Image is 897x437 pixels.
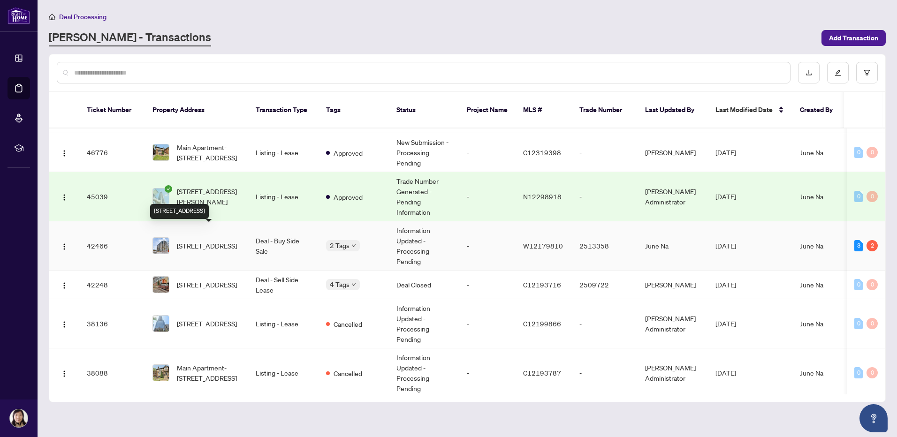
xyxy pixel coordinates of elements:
img: thumbnail-img [153,238,169,254]
td: Listing - Lease [248,348,319,398]
img: Logo [61,243,68,250]
td: - [459,299,516,348]
th: MLS # [516,92,572,128]
span: Approved [334,192,363,202]
div: 3 [854,240,863,251]
td: June Na [638,221,708,271]
span: [STREET_ADDRESS] [177,241,237,251]
td: [PERSON_NAME] [638,271,708,299]
img: logo [8,7,30,24]
span: N12298918 [523,192,562,201]
a: [PERSON_NAME] - Transactions [49,30,211,46]
span: Deal Processing [59,13,106,21]
span: June Na [800,241,823,250]
td: - [459,133,516,172]
th: Last Modified Date [708,92,792,128]
td: Listing - Lease [248,133,319,172]
span: [STREET_ADDRESS] [177,279,237,290]
div: 0 [867,318,878,329]
td: 38088 [79,348,145,398]
div: 0 [854,191,863,202]
span: down [351,243,356,248]
td: Deal - Buy Side Sale [248,221,319,271]
span: [STREET_ADDRESS] [177,318,237,329]
div: 0 [854,318,863,329]
span: C12193787 [523,369,561,377]
td: 45039 [79,172,145,221]
img: thumbnail-img [153,277,169,293]
button: Logo [57,316,72,331]
span: filter [864,69,870,76]
td: - [459,221,516,271]
td: - [572,172,638,221]
span: C12319398 [523,148,561,157]
td: 42248 [79,271,145,299]
td: 38136 [79,299,145,348]
td: Trade Number Generated - Pending Information [389,172,459,221]
span: Approved [334,148,363,158]
span: [DATE] [715,280,736,289]
div: 0 [867,367,878,378]
button: Logo [57,189,72,204]
td: [PERSON_NAME] [638,133,708,172]
td: Deal Closed [389,271,459,299]
th: Transaction Type [248,92,319,128]
span: [DATE] [715,319,736,328]
span: [DATE] [715,192,736,201]
span: down [351,282,356,287]
button: Logo [57,145,72,160]
td: - [459,271,516,299]
td: 2509722 [572,271,638,299]
span: June Na [800,369,823,377]
button: Add Transaction [821,30,886,46]
span: Add Transaction [829,30,878,45]
button: Logo [57,365,72,380]
td: 2513358 [572,221,638,271]
th: Status [389,92,459,128]
span: June Na [800,280,823,289]
span: June Na [800,148,823,157]
div: [STREET_ADDRESS] [150,204,209,219]
img: Logo [61,194,68,201]
td: - [572,348,638,398]
span: June Na [800,319,823,328]
div: 0 [867,147,878,158]
td: New Submission - Processing Pending [389,133,459,172]
span: June Na [800,192,823,201]
span: 4 Tags [330,279,350,290]
th: Created By [792,92,849,128]
th: Trade Number [572,92,638,128]
img: thumbnail-img [153,365,169,381]
div: 0 [867,279,878,290]
span: [DATE] [715,369,736,377]
button: edit [827,62,849,83]
td: - [459,348,516,398]
td: [PERSON_NAME] Administrator [638,348,708,398]
td: Information Updated - Processing Pending [389,299,459,348]
span: edit [835,69,841,76]
img: thumbnail-img [153,188,169,204]
button: Logo [57,238,72,253]
span: check-circle [165,185,172,193]
td: - [572,299,638,348]
td: Deal - Sell Side Lease [248,271,319,299]
th: Last Updated By [638,92,708,128]
span: [DATE] [715,241,736,250]
span: 2 Tags [330,240,350,251]
img: Logo [61,321,68,328]
button: Logo [57,277,72,292]
button: download [798,62,820,83]
td: Information Updated - Processing Pending [389,348,459,398]
span: [DATE] [715,148,736,157]
button: filter [856,62,878,83]
div: 0 [867,191,878,202]
th: Tags [319,92,389,128]
td: - [572,133,638,172]
span: C12199866 [523,319,561,328]
td: 42466 [79,221,145,271]
td: - [459,172,516,221]
div: 0 [854,279,863,290]
span: W12179810 [523,241,563,250]
span: Cancelled [334,319,362,329]
div: 2 [867,240,878,251]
